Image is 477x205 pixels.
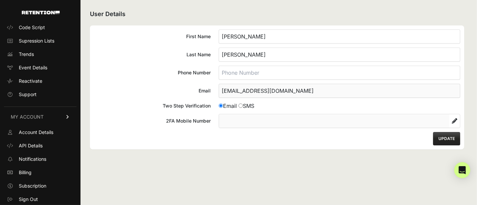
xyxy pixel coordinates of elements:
label: Email [219,102,237,109]
a: Code Script [4,22,76,33]
div: Last Name [94,51,211,58]
input: First Name [219,29,460,44]
input: Email [219,104,223,108]
img: Retention.com [22,11,60,14]
div: 2FA Mobile Number [94,118,211,124]
a: Notifications [4,154,76,164]
span: API Details [19,142,43,149]
a: Supression Lists [4,36,76,46]
input: 2FA Mobile Number [219,114,449,128]
span: Supression Lists [19,38,54,44]
h2: User Details [90,9,464,19]
span: Code Script [19,24,45,31]
span: Support [19,91,37,98]
a: Subscription [4,181,76,191]
div: Two Step Verification [94,102,211,109]
span: MY ACCOUNT [11,114,44,120]
span: Sign Out [19,196,38,203]
div: First Name [94,33,211,40]
a: Event Details [4,62,76,73]
input: SMS [238,104,243,108]
a: Billing [4,167,76,178]
a: API Details [4,140,76,151]
span: Event Details [19,64,47,71]
input: Last Name [219,48,460,62]
div: Phone Number [94,69,211,76]
a: Account Details [4,127,76,138]
span: Reactivate [19,78,42,84]
a: Sign Out [4,194,76,205]
div: Email [94,87,211,94]
span: Account Details [19,129,53,136]
a: MY ACCOUNT [4,107,76,127]
div: Open Intercom Messenger [454,162,470,178]
a: Trends [4,49,76,60]
a: Reactivate [4,76,76,86]
span: Billing [19,169,32,176]
button: UPDATE [433,132,460,145]
label: SMS [238,102,254,109]
input: Email [219,84,460,98]
a: Support [4,89,76,100]
span: Subscription [19,183,46,189]
span: Trends [19,51,34,58]
span: Notifications [19,156,46,162]
input: Phone Number [219,66,460,80]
